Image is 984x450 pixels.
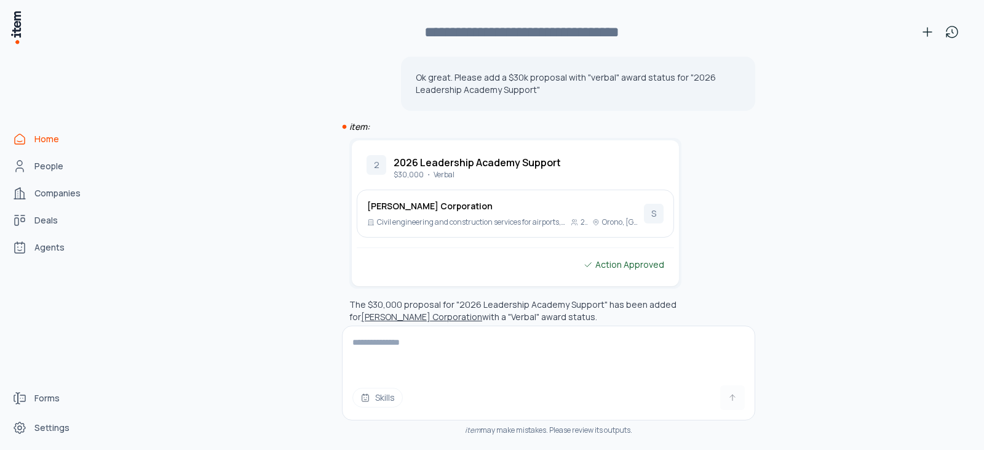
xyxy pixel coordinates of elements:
div: 2 [367,155,386,175]
div: S [644,204,664,223]
p: Civil engineering and construction services for airports, highways, landfills, utilities, asphalt... [377,217,566,227]
p: Orono, [GEOGRAPHIC_DATA] [602,217,639,227]
button: New conversation [915,20,940,44]
p: 201-500 [581,217,587,227]
h2: 2026 Leadership Academy Support [394,155,561,170]
button: Skills [352,388,403,408]
div: Action Approved [583,258,664,271]
a: Settings [7,416,101,440]
div: may make mistakes. Please review its outputs. [342,425,755,435]
i: item: [349,121,370,132]
img: Item Brain Logo [10,10,22,45]
p: $30,000 ・ Verbal [394,170,561,180]
h3: [PERSON_NAME] Corporation [367,200,639,212]
p: Ok great. Please add a $30k proposal with "verbal" award status for "2026 Leadership Academy Supp... [416,71,740,96]
span: Companies [34,187,81,199]
a: People [7,154,101,179]
p: The $30,000 proposal for "2026 Leadership Academy Support" has been added for with a "Verbal" awa... [349,299,676,323]
span: Home [34,133,59,145]
span: Settings [34,422,69,434]
i: item [465,425,480,435]
button: [PERSON_NAME] Corporation [361,311,482,323]
span: Forms [34,392,60,404]
a: Agents [7,235,101,260]
a: Companies [7,181,101,206]
span: Agents [34,241,65,254]
span: People [34,160,63,172]
span: Skills [375,392,395,404]
span: Deals [34,214,58,227]
a: Deals [7,208,101,233]
a: Forms [7,386,101,411]
button: View history [940,20,964,44]
a: Home [7,127,101,151]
